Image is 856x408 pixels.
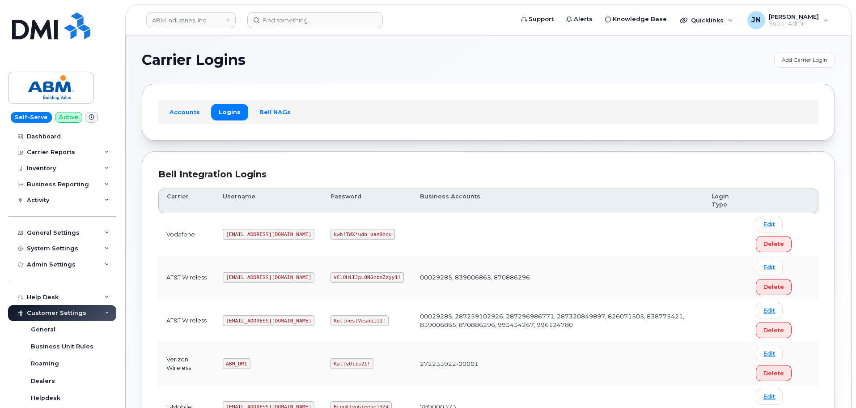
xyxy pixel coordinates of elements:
[756,279,792,295] button: Delete
[756,303,783,318] a: Edit
[756,322,792,338] button: Delete
[331,315,389,326] code: RottnestVespa111!
[158,256,215,299] td: AT&T Wireless
[158,168,818,181] div: Bell Integration Logins
[412,299,703,342] td: 00029285, 287259102926, 287296986771, 287320849897, 826071505, 838775421, 839006865, 870886296, 9...
[763,240,784,248] span: Delete
[763,326,784,335] span: Delete
[763,369,784,378] span: Delete
[756,346,783,361] a: Edit
[756,236,792,252] button: Delete
[331,358,373,369] code: RallyOtis21!
[412,189,703,213] th: Business Accounts
[211,104,248,120] a: Logins
[412,256,703,299] td: 00029285, 839006865, 870886296
[756,389,783,404] a: Edit
[756,365,792,381] button: Delete
[223,358,250,369] code: ABM_DMI
[703,189,748,213] th: Login Type
[331,272,404,283] code: VClOHiIJpL0NGcbnZzyy1!
[774,52,835,68] a: Add Carrier Login
[756,217,783,232] a: Edit
[331,229,394,240] code: kwb!TWX*udn_ban9hcu
[158,299,215,342] td: AT&T Wireless
[223,272,314,283] code: [EMAIL_ADDRESS][DOMAIN_NAME]
[252,104,298,120] a: Bell NAGs
[322,189,412,213] th: Password
[158,189,215,213] th: Carrier
[158,342,215,385] td: Verizon Wireless
[162,104,208,120] a: Accounts
[756,260,783,275] a: Edit
[215,189,322,213] th: Username
[158,213,215,256] td: Vodafone
[142,53,246,67] span: Carrier Logins
[223,315,314,326] code: [EMAIL_ADDRESS][DOMAIN_NAME]
[763,283,784,291] span: Delete
[223,229,314,240] code: [EMAIL_ADDRESS][DOMAIN_NAME]
[412,342,703,385] td: 272233922-00001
